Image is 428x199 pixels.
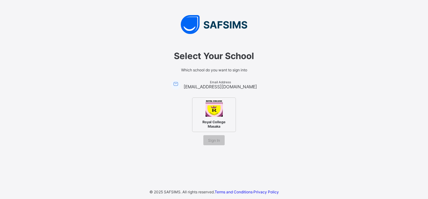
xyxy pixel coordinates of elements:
[126,51,302,61] span: Select Your School
[120,15,308,34] img: SAFSIMS Logo
[184,80,257,84] span: Email Address
[206,99,223,117] img: Royal College Masaka
[215,190,253,194] a: Terms and Conditions
[208,138,220,143] span: Sign In
[215,190,279,194] span: ·
[253,190,279,194] a: Privacy Policy
[184,84,257,89] span: [EMAIL_ADDRESS][DOMAIN_NAME]
[195,118,233,130] span: Royal College Masaka
[126,68,302,72] span: Which school do you want to sign into
[149,190,215,194] span: © 2025 SAFSIMS. All rights reserved.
